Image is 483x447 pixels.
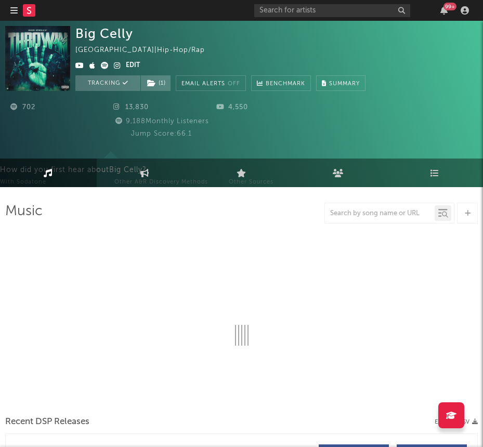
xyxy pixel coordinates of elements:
button: (1) [141,75,171,91]
button: 99+ [440,6,448,15]
em: Off [228,81,240,87]
span: Jump Score: 66.1 [131,130,192,137]
button: Email AlertsOff [176,75,246,91]
div: [GEOGRAPHIC_DATA] | Hip-Hop/Rap [75,44,229,57]
button: Export CSV [435,419,478,425]
div: Big Celly [75,26,133,41]
div: 99 + [443,3,456,10]
input: Search for artists [254,4,410,17]
span: 702 [10,104,35,111]
span: 4,550 [216,104,248,111]
button: Tracking [75,75,140,91]
span: Recent DSP Releases [5,416,89,428]
span: Summary [329,81,360,87]
input: Search by song name or URL [325,209,435,218]
span: ( 1 ) [140,75,171,91]
button: Edit [126,60,140,72]
button: Summary [316,75,365,91]
span: 9,188 Monthly Listeners [114,118,209,125]
span: Benchmark [266,78,305,90]
span: 13,830 [113,104,149,111]
a: Benchmark [251,75,311,91]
